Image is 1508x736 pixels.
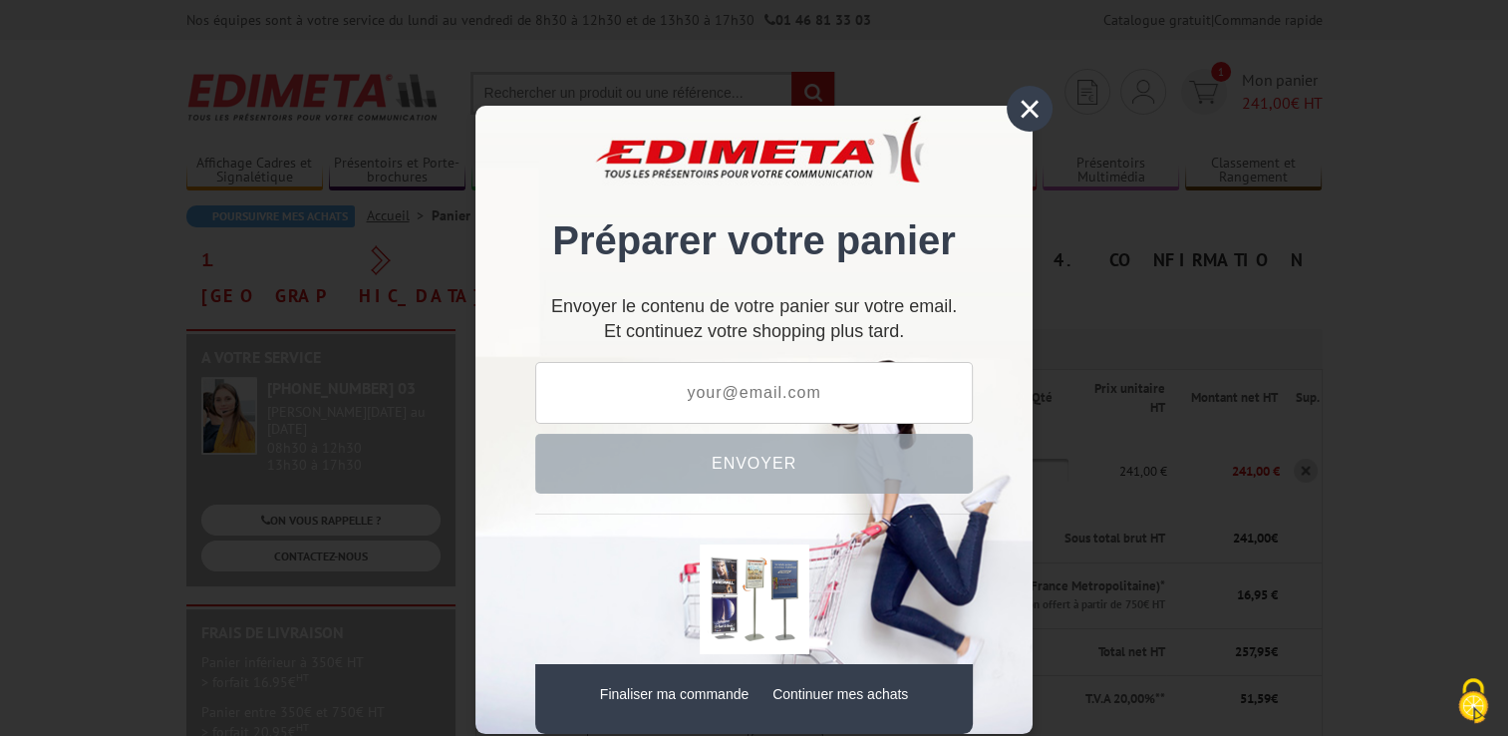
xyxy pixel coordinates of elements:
p: Envoyer le contenu de votre panier sur votre email. [535,304,973,309]
div: Préparer votre panier [535,136,973,284]
button: Cookies (fenêtre modale) [1438,668,1508,736]
a: Finaliser ma commande [600,686,749,702]
a: Continuer mes achats [772,686,908,702]
div: × [1007,86,1053,132]
button: Envoyer [535,434,973,494]
img: Cookies (fenêtre modale) [1448,676,1498,726]
input: your@email.com [535,362,973,424]
div: Et continuez votre shopping plus tard. [535,304,973,341]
